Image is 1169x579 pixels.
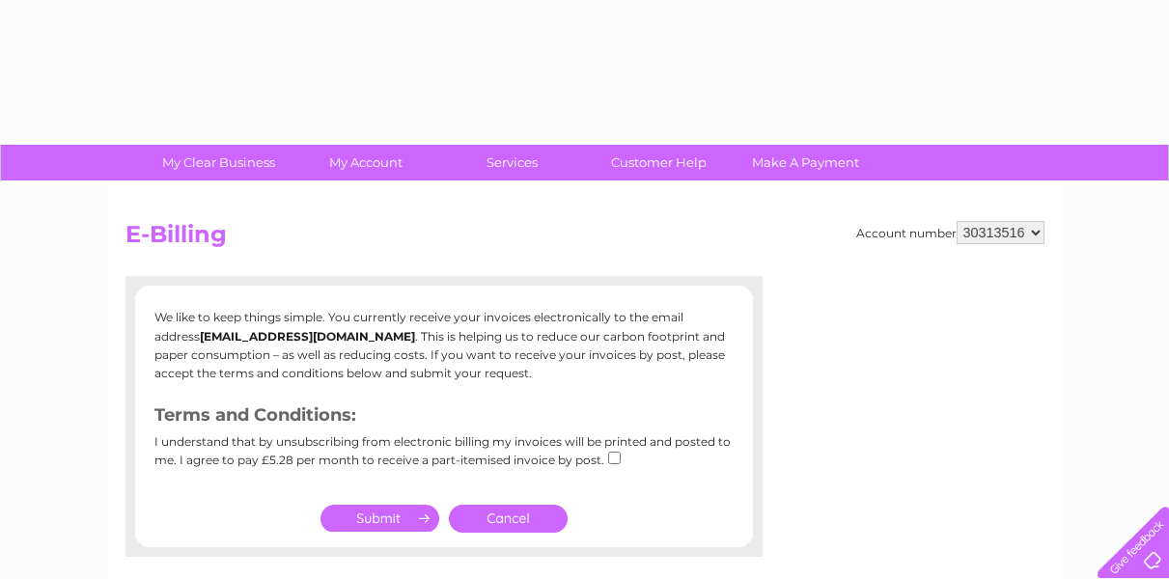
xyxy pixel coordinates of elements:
h2: E-Billing [125,221,1044,258]
a: Make A Payment [726,145,885,180]
h3: Terms and Conditions: [154,401,734,435]
a: Services [432,145,592,180]
b: [EMAIL_ADDRESS][DOMAIN_NAME] [200,329,415,344]
div: Account number [856,221,1044,244]
a: Cancel [449,505,568,533]
a: My Clear Business [139,145,298,180]
input: Submit [320,505,439,532]
p: We like to keep things simple. You currently receive your invoices electronically to the email ad... [154,308,734,382]
a: My Account [286,145,445,180]
div: I understand that by unsubscribing from electronic billing my invoices will be printed and posted... [154,435,734,481]
a: Customer Help [579,145,738,180]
